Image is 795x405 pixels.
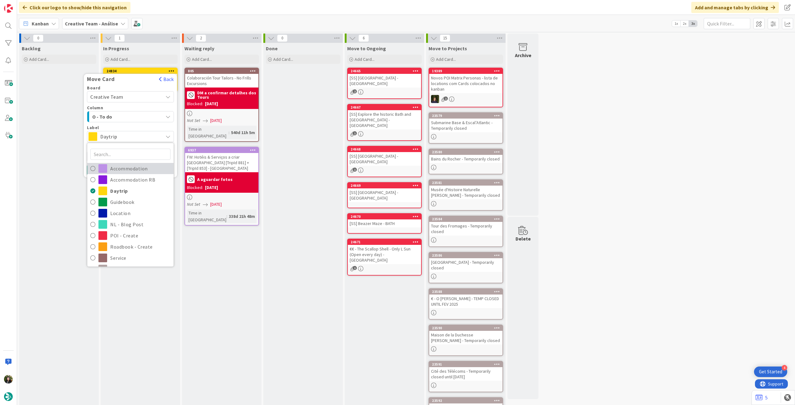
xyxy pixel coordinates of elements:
[87,241,174,252] a: Roadbook - Create
[19,2,130,13] div: Click our logo to show/hide this navigation
[429,289,502,295] div: 23588
[187,101,203,107] div: Blocked:
[348,219,421,227] div: [SS] Beazer Maze - BATH
[111,56,130,62] span: Add Card...
[104,68,177,82] div: 24834Move CardBackBoardCreative TeamColumnO - To doO - To doLabelDaytripAccommodationAccommodatio...
[185,153,258,172] div: FW: Hotéis & Serviços a criar [GEOGRAPHIC_DATA] [TripId 881] + [TripId 853] - [GEOGRAPHIC_DATA]
[432,398,502,403] div: 23592
[110,242,170,251] span: Roadbook - Create
[87,219,174,230] a: NL - Blog Post
[184,45,214,52] span: Waiting reply
[87,106,103,110] span: Column
[429,331,502,344] div: Maison de la Duchesse [PERSON_NAME] - Temporarily closed
[29,56,49,62] span: Add Card...
[205,184,218,191] div: [DATE]
[227,213,257,220] div: 338d 21h 48m
[110,231,170,240] span: POI - Create
[440,34,450,42] span: 15
[87,163,174,174] a: Accommodation
[348,68,421,74] div: 24665
[348,68,421,88] div: 24665[SS] [GEOGRAPHIC_DATA] - [GEOGRAPHIC_DATA]
[429,155,502,163] div: Bains du Rocher - Temporarily closed
[84,76,118,82] span: Move Card
[197,177,233,182] b: A aguardar fotos
[185,74,258,88] div: Colaboración Tour Tailors - No Frills Excursions
[22,45,41,52] span: Backlog
[704,18,750,29] input: Quick Filter...
[429,95,502,103] div: MC
[33,34,43,42] span: 0
[210,201,222,208] span: [DATE]
[187,209,226,223] div: Time in [GEOGRAPHIC_DATA]
[431,95,439,103] img: MC
[348,239,421,245] div: 24671
[432,362,502,367] div: 23591
[351,183,421,188] div: 24669
[87,174,174,185] a: Accommodation RB
[759,369,782,375] div: Get Started
[197,91,257,99] b: DM a confirmar detalhes dos Tours
[110,264,170,274] span: Service Aux
[516,235,531,242] div: Delete
[429,362,502,381] div: 23591Cité des Télécoms - Temporarily closed until [DATE]
[65,20,118,27] b: Creative Team - Análise
[187,184,203,191] div: Blocked:
[351,105,421,110] div: 24667
[185,68,258,74] div: 805
[4,392,13,401] img: avatar
[188,69,258,73] div: 805
[114,34,125,42] span: 1
[432,150,502,154] div: 23580
[110,197,170,207] span: Guidebook
[429,253,502,272] div: 23586[GEOGRAPHIC_DATA] - Temporarily closed
[229,129,229,136] span: :
[348,214,421,227] div: 24670[SS] Beazer Maze - BATH
[348,188,421,202] div: [SS] [GEOGRAPHIC_DATA] - [GEOGRAPHIC_DATA]
[348,183,421,202] div: 24669[SS] [GEOGRAPHIC_DATA] - [GEOGRAPHIC_DATA]
[672,20,680,27] span: 1x
[210,117,222,124] span: [DATE]
[432,326,502,330] div: 23590
[351,69,421,73] div: 24665
[429,113,502,119] div: 23579
[4,4,13,13] img: Visit kanbanzone.com
[348,105,421,110] div: 24667
[689,20,697,27] span: 3x
[188,148,258,152] div: 6937
[429,216,502,236] div: 23584Tour des Fromages - Temporarily closed
[429,68,502,93] div: 19389Novos POI Matrix Personas - lista de locations com Cards colocados no kanban
[266,45,278,52] span: Done
[432,114,502,118] div: 23579
[432,290,502,294] div: 23588
[429,149,502,163] div: 23580Bains du Rocher - Temporarily closed
[429,186,502,199] div: Musée d'Histoire Naturelle [PERSON_NAME] - Temporarily closed
[4,375,13,384] img: BC
[429,68,502,74] div: 19389
[351,147,421,151] div: 24668
[90,149,170,160] input: Search...
[432,181,502,185] div: 23581
[429,119,502,132] div: Submarine Base & Escal’Atlantic - Temporarily closed
[348,105,421,129] div: 24667[SS] Explore the historic Bath and [GEOGRAPHIC_DATA] - [GEOGRAPHIC_DATA]
[429,74,502,93] div: Novos POI Matrix Personas - lista de locations com Cards colocados no kanban
[348,74,421,88] div: [SS] [GEOGRAPHIC_DATA] - [GEOGRAPHIC_DATA]
[273,56,293,62] span: Add Card...
[110,220,170,229] span: NL - Blog Post
[187,201,200,207] i: Not Set
[103,45,129,52] span: In Progress
[110,186,170,196] span: Daytrip
[429,45,467,52] span: Move to Projects
[353,89,357,93] span: 2
[353,131,357,135] span: 1
[110,175,170,184] span: Accommodation RB
[429,367,502,381] div: Cité des Télécoms - Temporarily closed until [DATE]
[429,398,502,403] div: 23592
[205,101,218,107] div: [DATE]
[348,152,421,166] div: [SS] [GEOGRAPHIC_DATA] - [GEOGRAPHIC_DATA]
[429,113,502,132] div: 23579Submarine Base & Escal’Atlantic - Temporarily closed
[756,394,768,401] a: 5
[351,214,421,219] div: 24670
[429,222,502,236] div: Tour des Fromages - Temporarily closed
[90,94,123,100] span: Creative Team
